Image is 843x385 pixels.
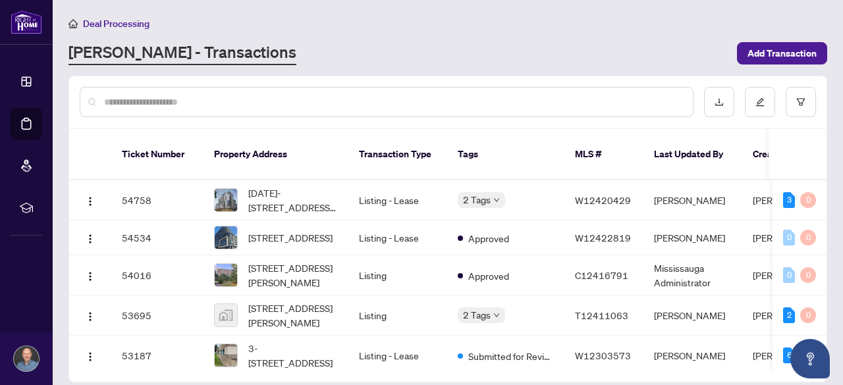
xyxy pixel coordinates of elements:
[704,87,734,117] button: download
[742,129,821,180] th: Created By
[248,301,338,330] span: [STREET_ADDRESS][PERSON_NAME]
[447,129,564,180] th: Tags
[575,349,631,361] span: W12303573
[111,180,204,220] td: 54758
[215,226,237,249] img: thumbnail-img
[575,269,628,281] span: C12416791
[348,129,447,180] th: Transaction Type
[643,180,742,220] td: [PERSON_NAME]
[80,227,101,248] button: Logo
[85,271,95,282] img: Logo
[111,255,204,295] td: 54016
[564,129,643,180] th: MLS #
[753,194,824,206] span: [PERSON_NAME]
[575,194,631,206] span: W12420429
[783,192,795,208] div: 3
[111,295,204,336] td: 53695
[643,220,742,255] td: [PERSON_NAME]
[111,336,204,376] td: 53187
[575,309,628,321] span: T12411063
[11,10,42,34] img: logo
[748,43,817,64] span: Add Transaction
[348,295,447,336] td: Listing
[348,180,447,220] td: Listing - Lease
[463,307,491,322] span: 2 Tags
[111,129,204,180] th: Ticket Number
[753,232,824,244] span: [PERSON_NAME]
[786,87,816,117] button: filter
[468,269,509,283] span: Approved
[85,234,95,244] img: Logo
[745,87,775,117] button: edit
[68,41,296,65] a: [PERSON_NAME] - Transactions
[783,307,795,323] div: 2
[204,129,348,180] th: Property Address
[800,267,816,283] div: 0
[80,305,101,326] button: Logo
[248,341,338,370] span: 3-[STREET_ADDRESS]
[348,336,447,376] td: Listing - Lease
[80,190,101,211] button: Logo
[753,269,824,281] span: [PERSON_NAME]
[643,129,742,180] th: Last Updated By
[755,97,765,107] span: edit
[800,192,816,208] div: 0
[783,347,795,363] div: 6
[790,339,830,378] button: Open asap
[248,186,338,215] span: [DATE]-[STREET_ADDRESS][PERSON_NAME]
[643,336,742,376] td: [PERSON_NAME]
[215,344,237,367] img: thumbnail-img
[468,349,554,363] span: Submitted for Review
[715,97,724,107] span: download
[111,220,204,255] td: 54534
[737,42,827,64] button: Add Transaction
[643,255,742,295] td: Mississauga Administrator
[85,311,95,322] img: Logo
[468,231,509,245] span: Approved
[80,345,101,366] button: Logo
[215,304,237,326] img: thumbnail-img
[85,351,95,362] img: Logo
[348,220,447,255] td: Listing - Lease
[783,230,795,245] div: 0
[783,267,795,283] div: 0
[85,196,95,207] img: Logo
[248,230,333,245] span: [STREET_ADDRESS]
[215,264,237,286] img: thumbnail-img
[14,346,39,371] img: Profile Icon
[800,307,816,323] div: 0
[80,265,101,286] button: Logo
[493,197,500,203] span: down
[68,19,78,28] span: home
[83,18,150,30] span: Deal Processing
[575,232,631,244] span: W12422819
[248,261,338,290] span: [STREET_ADDRESS][PERSON_NAME]
[796,97,805,107] span: filter
[348,255,447,295] td: Listing
[643,295,742,336] td: [PERSON_NAME]
[753,349,824,361] span: [PERSON_NAME]
[493,312,500,319] span: down
[463,192,491,207] span: 2 Tags
[800,230,816,245] div: 0
[215,189,237,211] img: thumbnail-img
[753,309,824,321] span: [PERSON_NAME]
